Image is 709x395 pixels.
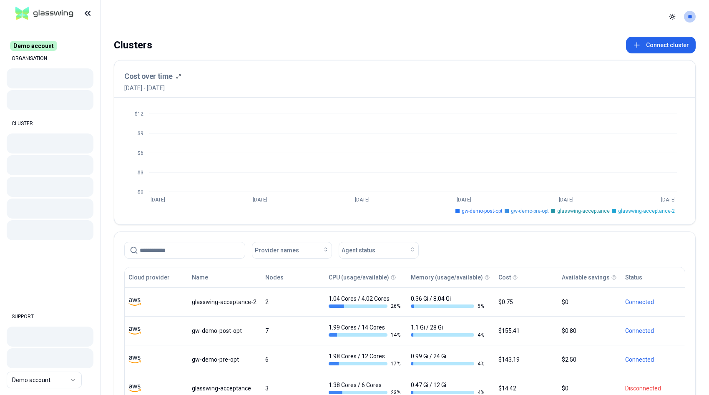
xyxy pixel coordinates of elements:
tspan: $9 [138,131,143,136]
div: $0.80 [562,327,618,335]
div: Connected [625,327,681,335]
span: gw-demo-pre-opt [511,208,549,214]
div: ORGANISATION [7,50,93,67]
tspan: [DATE] [661,197,676,203]
span: glasswing-acceptance [557,208,610,214]
div: Status [625,273,642,282]
div: Clusters [114,37,152,53]
div: 3 [265,384,321,392]
tspan: [DATE] [457,197,471,203]
span: glasswing-acceptance-2 [618,208,675,214]
button: Memory (usage/available) [411,269,483,286]
button: Name [192,269,208,286]
button: Cloud provider [128,269,170,286]
div: 1.04 Cores / 4.02 Cores [329,294,402,309]
div: 1.99 Cores / 14 Cores [329,323,402,338]
button: Nodes [265,269,284,286]
div: 4 % [411,360,484,367]
button: Cost [498,269,511,286]
div: $0.75 [498,298,554,306]
div: $143.19 [498,355,554,364]
img: aws [128,353,141,366]
div: glasswing-acceptance [192,384,257,392]
span: Agent status [342,246,375,254]
tspan: [DATE] [151,197,165,203]
span: [DATE] - [DATE] [124,84,181,92]
img: aws [128,325,141,337]
div: 17 % [329,360,402,367]
div: 1.98 Cores / 12 Cores [329,352,402,367]
div: 7 [265,327,321,335]
div: $0 [562,384,618,392]
div: $155.41 [498,327,554,335]
div: Connected [625,298,681,306]
span: Demo account [10,41,57,51]
h3: Cost over time [124,70,173,82]
div: 5 % [411,303,484,309]
div: gw-demo-pre-opt [192,355,257,364]
div: 1.1 Gi / 28 Gi [411,323,484,338]
div: 4 % [411,332,484,338]
span: gw-demo-post-opt [462,208,503,214]
div: $0 [562,298,618,306]
div: gw-demo-post-opt [192,327,257,335]
tspan: [DATE] [355,197,370,203]
img: aws [128,382,141,395]
span: Provider names [255,246,299,254]
div: $14.42 [498,384,554,392]
tspan: [DATE] [559,197,573,203]
tspan: $3 [138,170,143,176]
button: Agent status [339,242,419,259]
div: SUPPORT [7,308,93,325]
div: glasswing-acceptance-2 [192,298,257,306]
button: CPU (usage/available) [329,269,389,286]
div: 2 [265,298,321,306]
div: 0.99 Gi / 24 Gi [411,352,484,367]
div: CLUSTER [7,115,93,132]
img: aws [128,296,141,308]
div: $2.50 [562,355,618,364]
tspan: [DATE] [253,197,267,203]
button: Available savings [562,269,610,286]
div: 14 % [329,332,402,338]
div: 0.36 Gi / 8.04 Gi [411,294,484,309]
div: Disconnected [625,384,681,392]
div: 26 % [329,303,402,309]
div: Connected [625,355,681,364]
tspan: $12 [135,111,143,117]
div: 6 [265,355,321,364]
img: GlassWing [12,4,77,23]
tspan: $6 [138,150,143,156]
tspan: $0 [138,189,143,195]
button: Connect cluster [626,37,696,53]
button: Provider names [252,242,332,259]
